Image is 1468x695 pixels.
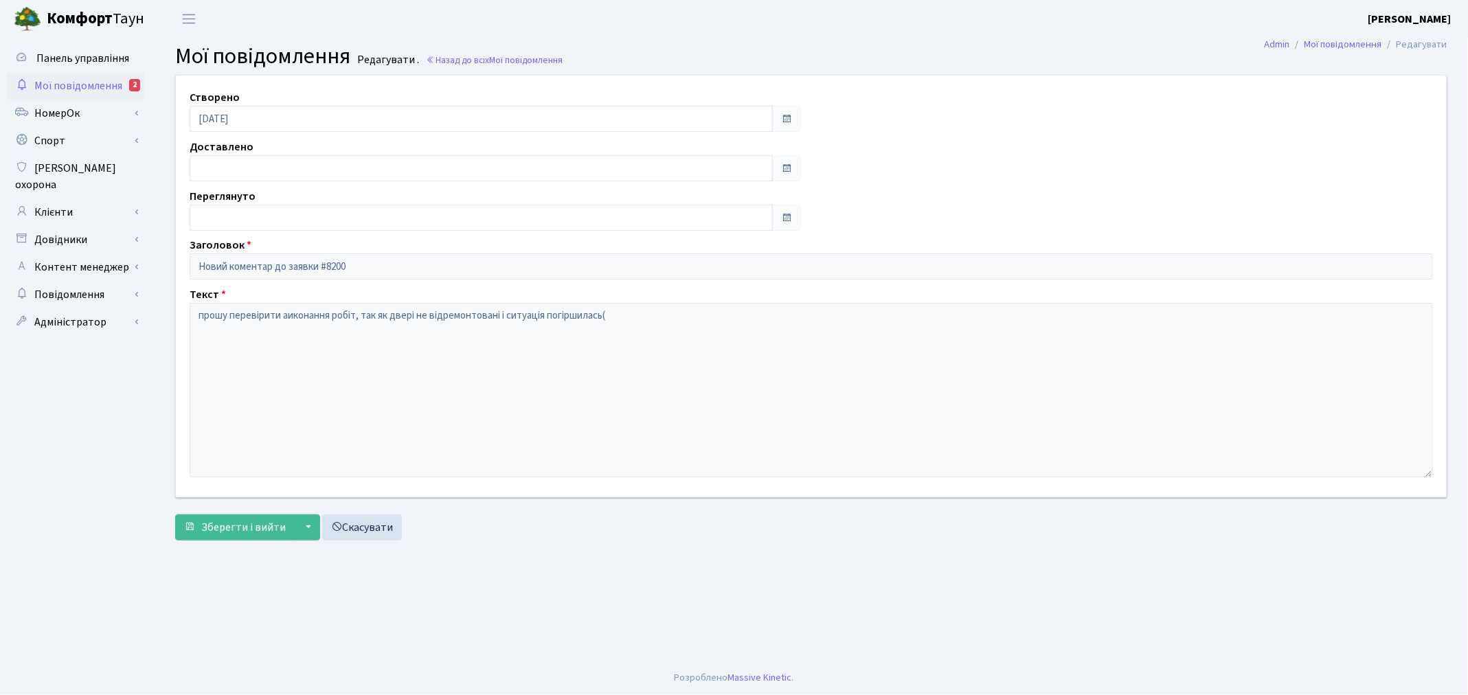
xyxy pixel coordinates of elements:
a: Повідомлення [7,281,144,308]
a: Панель управління [7,45,144,72]
span: Мої повідомлення [175,41,350,72]
span: Таун [47,8,144,31]
li: Редагувати [1382,37,1447,52]
label: Створено [190,89,240,106]
span: Мої повідомлення [489,54,563,67]
label: Заголовок [190,237,251,253]
a: Назад до всіхМої повідомлення [426,54,563,67]
b: Комфорт [47,8,113,30]
a: Клієнти [7,198,144,226]
span: Зберегти і вийти [201,520,286,535]
a: Скасувати [322,514,402,540]
a: Мої повідомлення [1305,37,1382,52]
a: Контент менеджер [7,253,144,281]
a: [PERSON_NAME] охорона [7,155,144,198]
textarea: прошу перевірити аиконання робіт, так як двері не відремонтовані і ситуація погіршилась( [190,303,1433,477]
div: Розроблено . [675,670,794,685]
button: Зберегти і вийти [175,514,295,540]
a: Massive Kinetic [728,670,792,685]
a: НомерОк [7,100,144,127]
label: Текст [190,286,226,303]
a: Спорт [7,127,144,155]
b: [PERSON_NAME] [1368,12,1452,27]
a: Мої повідомлення2 [7,72,144,100]
span: Панель управління [36,51,129,66]
label: Доставлено [190,139,253,155]
label: Переглянуто [190,188,256,205]
button: Переключити навігацію [172,8,206,30]
div: 2 [129,79,140,91]
nav: breadcrumb [1244,30,1468,59]
a: [PERSON_NAME] [1368,11,1452,27]
small: Редагувати . [354,54,419,67]
span: Мої повідомлення [34,78,122,93]
a: Адміністратор [7,308,144,336]
a: Довідники [7,226,144,253]
a: Admin [1265,37,1290,52]
img: logo.png [14,5,41,33]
